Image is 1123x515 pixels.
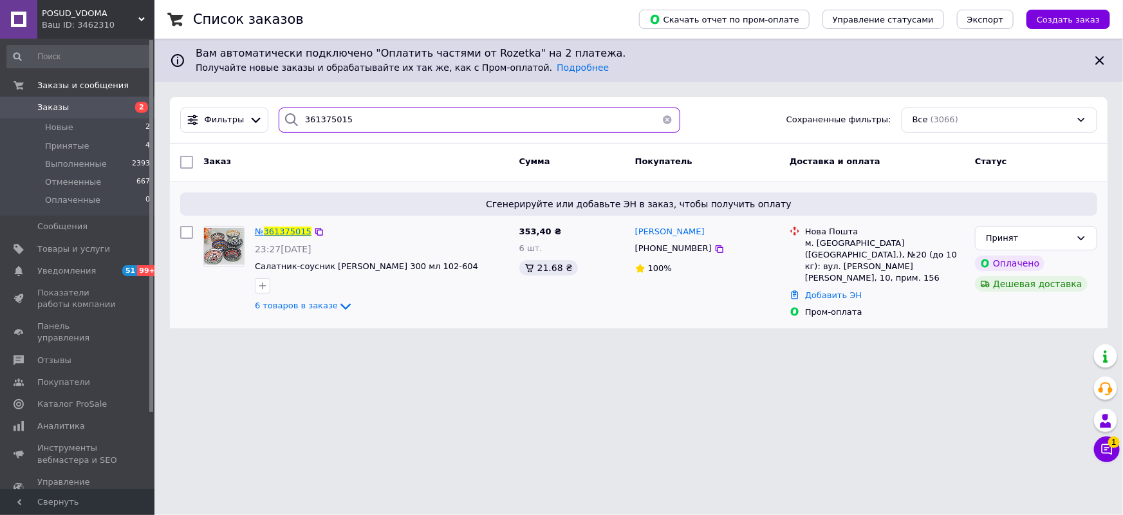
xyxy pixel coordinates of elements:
a: [PERSON_NAME] [635,226,705,238]
span: Сохраненные фильтры: [786,114,891,126]
a: Фото товару [203,226,245,267]
span: 353,40 ₴ [519,227,562,236]
img: Фото товару [204,228,244,264]
div: Оплачено [975,256,1044,271]
button: Управление статусами [822,10,944,29]
input: Поиск [6,45,151,68]
input: Поиск по номеру заказа, ФИО покупателя, номеру телефона, Email, номеру накладной [279,108,680,133]
span: № [255,227,264,236]
span: Сумма [519,156,550,166]
span: Покупатель [635,156,692,166]
span: Принятые [45,140,89,152]
span: 2 [145,122,150,133]
span: 1 [1108,436,1120,448]
span: Каталог ProSale [37,398,107,410]
span: Показатели работы компании [37,287,119,310]
span: Отмененные [45,176,101,188]
span: 2 [135,102,148,113]
span: Отзывы [37,355,71,366]
span: 51 [122,265,137,276]
span: 4 [145,140,150,152]
button: Чат с покупателем1 [1094,436,1120,462]
div: 21.68 ₴ [519,260,578,276]
span: Доставка и оплата [790,156,880,166]
div: Пром-оплата [805,306,965,318]
span: Сгенерируйте или добавьте ЭН в заказ, чтобы получить оплату [185,198,1092,211]
span: Панель управления [37,321,119,344]
span: Оплаченные [45,194,100,206]
span: Вам автоматически подключено "Оплатить частями от Rozetka" на 2 платежа. [196,46,1082,61]
span: POSUD_VDOMA [42,8,138,19]
div: Ваш ID: 3462310 [42,19,154,31]
a: №361375015 [255,227,311,236]
span: 6 шт. [519,243,543,253]
span: Заказы и сообщения [37,80,129,91]
span: Управление сайтом [37,476,119,500]
span: Товары и услуги [37,243,110,255]
h1: Список заказов [193,12,304,27]
span: Статус [975,156,1007,166]
span: Аналитика [37,420,85,432]
div: м. [GEOGRAPHIC_DATA] ([GEOGRAPHIC_DATA].), №20 (до 10 кг): вул. [PERSON_NAME] [PERSON_NAME], 10, ... [805,238,965,285]
div: Дешевая доставка [975,276,1088,292]
span: Создать заказ [1037,15,1100,24]
div: Принят [986,232,1071,245]
a: Добавить ЭН [805,290,862,300]
button: Создать заказ [1026,10,1110,29]
span: Сообщения [37,221,88,232]
button: Экспорт [957,10,1014,29]
span: Получайте новые заказы и обрабатывайте их так же, как с Пром-оплатой. [196,62,609,73]
span: Управление статусами [833,15,934,24]
span: (3066) [931,115,958,124]
span: 667 [136,176,150,188]
span: [PERSON_NAME] [635,227,705,236]
a: 6 товаров в заказе [255,301,353,310]
div: Нова Пошта [805,226,965,238]
span: 99+ [137,265,158,276]
span: Инструменты вебмастера и SEO [37,442,119,465]
span: Все [913,114,928,126]
a: Создать заказ [1014,14,1110,24]
span: 6 товаров в заказе [255,301,338,311]
span: 0 [145,194,150,206]
span: Фильтры [205,114,245,126]
span: Новые [45,122,73,133]
span: Экспорт [967,15,1003,24]
span: Скачать отчет по пром-оплате [649,14,799,25]
span: 23:27[DATE] [255,244,311,254]
button: Скачать отчет по пром-оплате [639,10,810,29]
button: Очистить [654,108,680,133]
span: 361375015 [264,227,311,236]
span: Заказы [37,102,69,113]
span: 2393 [132,158,150,170]
a: Салатник-cоусник [PERSON_NAME] 300 мл 102-604 [255,261,478,271]
a: Подробнее [557,62,609,73]
span: Покупатели [37,377,90,388]
span: 100% [648,263,672,273]
span: Заказ [203,156,231,166]
span: Выполненные [45,158,107,170]
span: Уведомления [37,265,96,277]
span: [PHONE_NUMBER] [635,243,712,253]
